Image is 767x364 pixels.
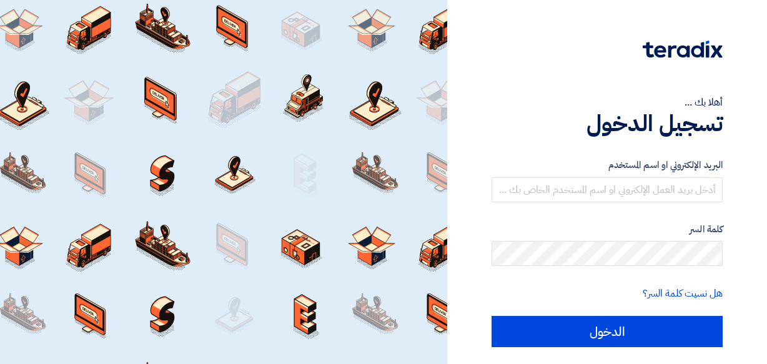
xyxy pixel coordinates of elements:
[643,41,723,58] img: Teradix logo
[643,286,723,301] a: هل نسيت كلمة السر؟
[492,316,723,347] input: الدخول
[492,177,723,202] input: أدخل بريد العمل الإلكتروني او اسم المستخدم الخاص بك ...
[492,110,723,137] h1: تسجيل الدخول
[492,158,723,172] label: البريد الإلكتروني او اسم المستخدم
[492,95,723,110] div: أهلا بك ...
[492,222,723,237] label: كلمة السر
